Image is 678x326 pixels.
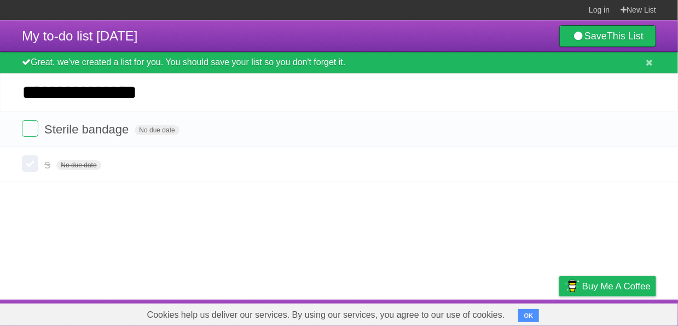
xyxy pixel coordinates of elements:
[607,31,644,42] b: This List
[136,304,516,326] span: Cookies help us deliver our services. By using our services, you agree to our use of cookies.
[135,125,179,135] span: No due date
[508,302,532,323] a: Terms
[545,302,573,323] a: Privacy
[22,28,138,43] span: My to-do list [DATE]
[44,123,131,136] span: Sterile bandage
[587,302,656,323] a: Suggest a feature
[450,302,494,323] a: Developers
[559,276,656,296] a: Buy me a coffee
[56,160,101,170] span: No due date
[565,277,580,295] img: Buy me a coffee
[518,309,540,322] button: OK
[22,155,38,172] label: Done
[582,277,651,296] span: Buy me a coffee
[414,302,437,323] a: About
[22,120,38,137] label: Done
[44,158,53,171] span: s
[559,25,656,47] a: SaveThis List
